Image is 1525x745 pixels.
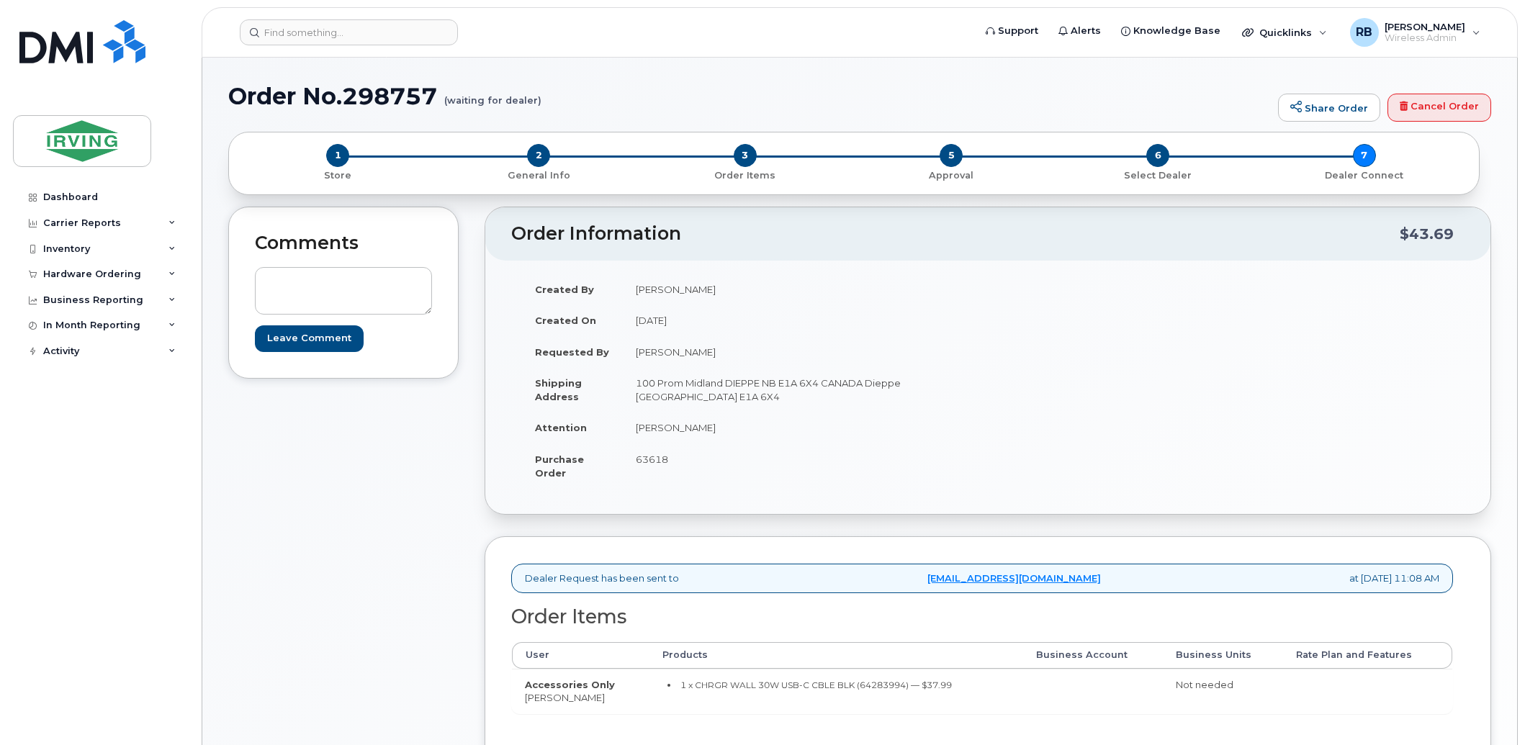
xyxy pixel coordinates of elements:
[246,169,430,182] p: Store
[647,169,842,182] p: Order Items
[535,377,582,402] strong: Shipping Address
[940,144,963,167] span: 5
[1163,642,1283,668] th: Business Units
[623,367,977,412] td: 100 Prom Midland DIEPPE NB E1A 6X4 CANADA Dieppe [GEOGRAPHIC_DATA] E1A 6X4
[436,167,642,182] a: 2 General Info
[1061,169,1256,182] p: Select Dealer
[636,453,668,465] span: 63618
[511,606,1453,628] h2: Order Items
[1387,94,1491,122] a: Cancel Order
[1055,167,1261,182] a: 6 Select Dealer
[623,412,977,443] td: [PERSON_NAME]
[441,169,636,182] p: General Info
[326,144,349,167] span: 1
[649,642,1023,668] th: Products
[854,169,1049,182] p: Approval
[511,224,1400,244] h2: Order Information
[535,422,587,433] strong: Attention
[1400,220,1454,248] div: $43.69
[623,304,977,336] td: [DATE]
[444,83,541,106] small: (waiting for dealer)
[680,679,952,690] small: 1 x CHRGR WALL 30W USB-C CBLE BLK (64283994) — $37.99
[535,284,594,295] strong: Created By
[734,144,757,167] span: 3
[511,564,1453,593] div: Dealer Request has been sent to at [DATE] 11:08 AM
[512,669,649,713] td: [PERSON_NAME]
[1278,94,1380,122] a: Share Order
[535,346,609,358] strong: Requested By
[927,572,1101,585] a: [EMAIL_ADDRESS][DOMAIN_NAME]
[525,679,615,690] strong: Accessories Only
[535,453,584,479] strong: Purchase Order
[527,144,550,167] span: 2
[255,325,364,352] input: Leave Comment
[240,167,436,182] a: 1 Store
[848,167,1055,182] a: 5 Approval
[1146,144,1169,167] span: 6
[535,315,596,326] strong: Created On
[623,336,977,368] td: [PERSON_NAME]
[1176,679,1233,690] span: Not needed
[512,642,649,668] th: User
[642,167,848,182] a: 3 Order Items
[228,83,1271,109] h1: Order No.298757
[255,233,432,253] h2: Comments
[1023,642,1162,668] th: Business Account
[623,274,977,305] td: [PERSON_NAME]
[1283,642,1452,668] th: Rate Plan and Features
